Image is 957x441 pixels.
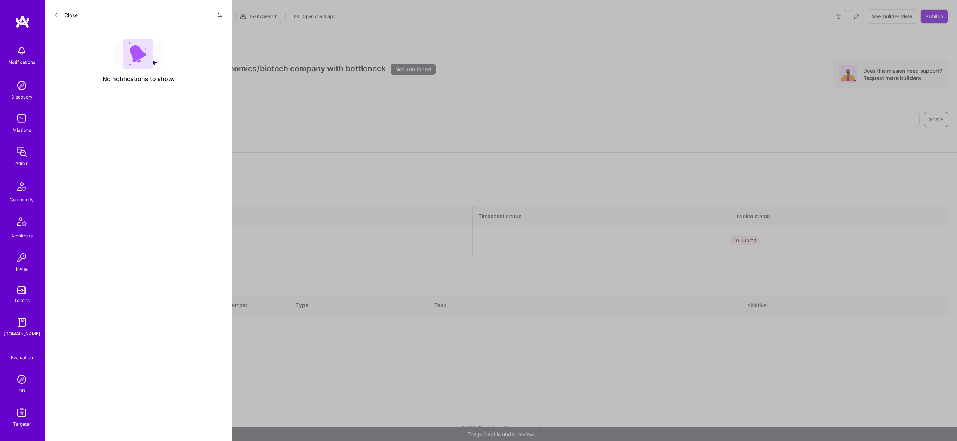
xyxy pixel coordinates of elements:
[54,9,78,21] button: Close
[10,196,34,204] div: Community
[14,315,29,330] img: guide book
[19,348,25,354] i: icon SelectionTeam
[13,420,31,428] div: Targeter
[11,93,33,101] div: Discovery
[102,75,175,83] span: No notifications to show.
[14,145,29,159] img: admin teamwork
[11,232,33,240] div: Architects
[14,405,29,420] img: Skill Targeter
[16,265,28,273] div: Invite
[14,111,29,126] img: teamwork
[15,15,30,28] img: logo
[9,58,35,66] div: Notifications
[14,296,30,304] div: Tokens
[19,387,25,395] div: DB
[14,43,29,58] img: bell
[14,78,29,93] img: discovery
[4,330,40,338] div: [DOMAIN_NAME]
[15,159,28,167] div: Admin
[14,250,29,265] img: Invite
[11,354,33,361] div: Evaluation
[114,39,163,69] img: empty
[17,286,26,294] img: tokens
[13,126,31,134] div: Missions
[13,178,31,196] img: Community
[14,372,29,387] img: Admin Search
[13,214,31,232] img: Architects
